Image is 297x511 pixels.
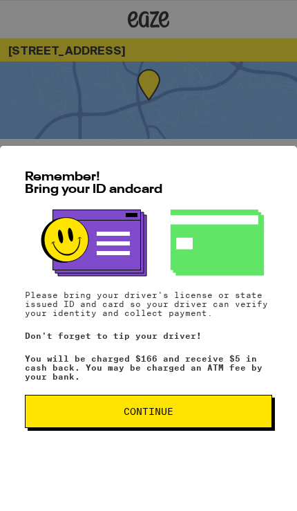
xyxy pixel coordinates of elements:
span: Remember! Bring your ID and card [25,171,162,196]
span: Continue [124,407,173,416]
p: Please bring your driver's license or state issued ID and card so your driver can verify your ide... [25,290,272,317]
button: Continue [25,395,272,428]
p: You will be charged $166 and receive $5 in cash back. You may be charged an ATM fee by your bank. [25,354,272,381]
p: Don't forget to tip your driver! [25,331,272,340]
